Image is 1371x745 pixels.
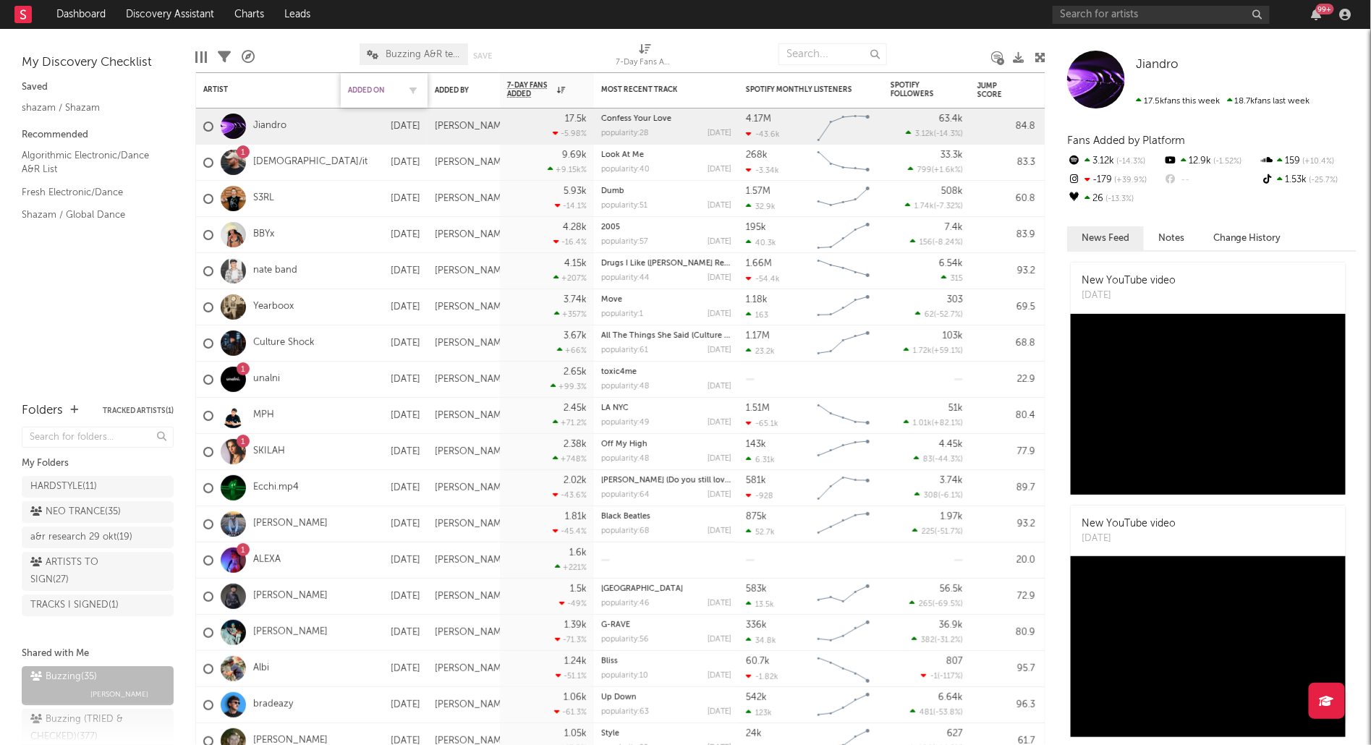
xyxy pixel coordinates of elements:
[435,519,509,530] div: [PERSON_NAME]
[435,302,509,313] div: [PERSON_NAME]
[507,81,553,98] span: 7-Day Fans Added
[30,503,121,521] div: NEO TRANCE ( 35 )
[1082,273,1176,289] div: New YouTube video
[555,201,587,210] div: -14.1 %
[1163,171,1260,190] div: --
[917,166,932,174] span: 799
[1067,135,1185,146] span: Fans Added by Platform
[908,165,963,174] div: ( )
[1316,4,1334,14] div: 99 +
[553,454,587,464] div: +748 %
[601,151,644,159] a: Look At Me
[253,192,274,205] a: S3RL
[1136,59,1179,71] span: Jiandro
[601,85,710,94] div: Most Recent Track
[563,223,587,232] div: 4.28k
[601,115,731,123] div: Confess Your Love
[920,239,933,247] span: 156
[601,368,731,376] div: toxic4me
[977,407,1035,425] div: 80.4
[564,259,587,268] div: 4.15k
[30,554,132,589] div: ARTISTS TO SIGN ( 27 )
[913,420,932,427] span: 1.01k
[941,512,963,521] div: 1.97k
[943,331,963,341] div: 103k
[565,512,587,521] div: 1.81k
[601,491,650,499] div: popularity: 64
[601,657,618,665] a: Bliss
[30,529,132,546] div: a&r research 29 okt ( 19 )
[811,289,876,325] svg: Chart title
[553,237,587,247] div: -16.4 %
[1082,516,1176,532] div: New YouTube video
[348,154,420,171] div: [DATE]
[22,476,174,498] a: HARDSTYLE(11)
[1114,158,1145,166] span: -14.3 %
[1067,226,1144,250] button: News Feed
[601,477,749,485] a: [PERSON_NAME] (Do you still love me?)
[253,590,328,603] a: [PERSON_NAME]
[22,402,63,420] div: Folders
[473,52,492,60] button: Save
[22,207,159,223] a: Shazam / Global Dance
[811,398,876,434] svg: Chart title
[811,615,876,651] svg: Chart title
[348,299,420,316] div: [DATE]
[348,407,420,425] div: [DATE]
[708,491,731,499] div: [DATE]
[435,86,471,95] div: Added By
[746,150,768,160] div: 268k
[746,584,767,594] div: 583k
[601,223,620,231] a: 2005
[905,201,963,210] div: ( )
[708,346,731,354] div: [DATE]
[746,404,770,413] div: 1.51M
[553,418,587,427] div: +71.2 %
[811,506,876,542] svg: Chart title
[348,335,420,352] div: [DATE]
[915,310,963,319] div: ( )
[746,512,767,521] div: 875k
[601,419,650,427] div: popularity: 49
[103,407,174,414] button: Tracked Artists(1)
[616,36,674,78] div: 7-Day Fans Added (7-Day Fans Added)
[253,301,294,313] a: Yearboox
[746,238,776,247] div: 40.3k
[564,367,587,377] div: 2.65k
[945,223,963,232] div: 7.4k
[564,404,587,413] div: 2.45k
[914,454,963,464] div: ( )
[708,455,731,463] div: [DATE]
[553,527,587,536] div: -45.4 %
[22,148,159,177] a: Algorithmic Electronic/Dance A&R List
[746,114,771,124] div: 4.17M
[601,527,650,535] div: popularity: 68
[601,296,731,304] div: Move
[601,440,648,448] a: Off My High
[348,443,420,461] div: [DATE]
[904,346,963,355] div: ( )
[253,120,286,132] a: Jiandro
[406,83,420,98] button: Filter by Added On
[253,156,368,169] a: [DEMOGRAPHIC_DATA]/it
[601,260,740,268] a: Drugs I Like ([PERSON_NAME] Remix)
[811,434,876,470] svg: Chart title
[941,150,963,160] div: 33.3k
[601,404,629,412] a: LA NYC
[746,85,854,94] div: Spotify Monthly Listeners
[22,595,174,616] a: TRACKS I SIGNED(1)
[909,599,963,608] div: ( )
[569,548,587,558] div: 1.6k
[435,229,509,241] div: [PERSON_NAME]
[746,259,772,268] div: 1.66M
[553,490,587,500] div: -43.6 %
[746,223,766,232] div: 195k
[22,455,174,472] div: My Folders
[778,43,887,65] input: Search...
[601,151,731,159] div: Look At Me
[570,584,587,594] div: 1.5k
[22,427,174,448] input: Search for folders...
[22,184,159,200] a: Fresh Electronic/Dance
[977,335,1035,352] div: 68.8
[601,296,622,304] a: Move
